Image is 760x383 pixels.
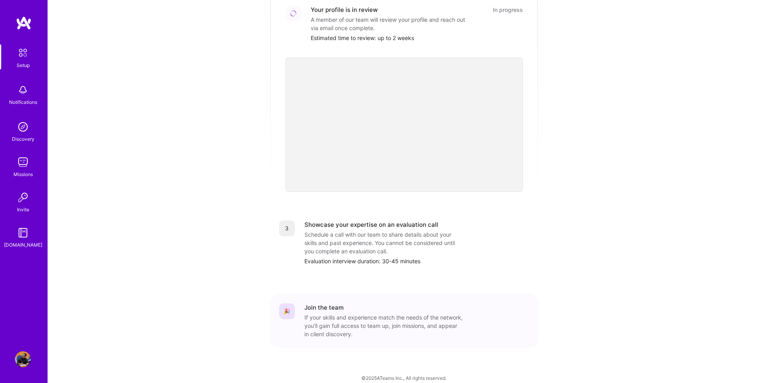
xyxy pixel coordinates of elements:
[15,351,31,367] img: User Avatar
[493,6,523,14] div: In progress
[13,170,33,178] div: Missions
[304,220,438,229] div: Showcase your expertise on an evaluation call
[12,135,34,143] div: Discovery
[15,225,31,241] img: guide book
[311,15,469,32] div: A member of our team will review your profile and reach out via email once complete.
[285,57,523,192] iframe: video
[289,9,297,17] img: Loading
[304,230,463,255] div: Schedule a call with our team to share details about your skills and past experience. You cannot ...
[16,16,32,30] img: logo
[15,44,31,61] img: setup
[311,6,378,14] div: Your profile is in review
[17,205,29,214] div: Invite
[304,303,344,312] div: Join the team
[15,119,31,135] img: discovery
[311,34,523,42] div: Estimated time to review: up to 2 weeks
[15,82,31,98] img: bell
[17,61,30,69] div: Setup
[304,257,529,265] div: Evaluation interview duration: 30-45 minutes
[4,241,42,249] div: [DOMAIN_NAME]
[279,220,295,236] div: 3
[13,351,33,367] a: User Avatar
[9,98,37,106] div: Notifications
[15,190,31,205] img: Invite
[279,303,295,319] div: 🎉
[304,313,463,338] div: If your skills and experience match the needs of the network, you’ll gain full access to team up,...
[15,154,31,170] img: teamwork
